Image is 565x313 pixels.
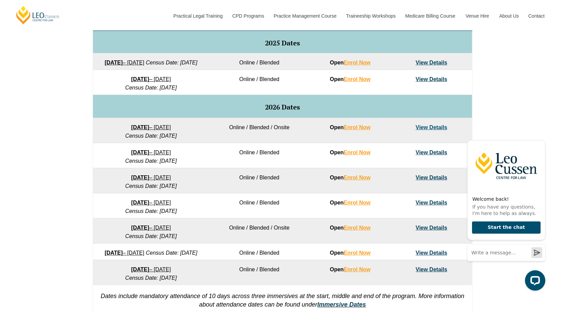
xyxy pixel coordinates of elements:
[105,250,144,256] a: [DATE]– [DATE]
[330,60,371,65] strong: Open
[15,5,60,25] a: [PERSON_NAME] Centre for Law
[341,1,400,31] a: Traineeship Workshops
[344,175,371,180] a: Enrol Now
[209,260,309,285] td: Online / Blended
[416,200,447,206] a: View Details
[125,183,177,189] em: Census Date: [DATE]
[131,200,171,206] a: [DATE]– [DATE]
[344,200,371,206] a: Enrol Now
[209,118,309,143] td: Online / Blended / Onsite
[209,243,309,260] td: Online / Blended
[416,225,447,231] a: View Details
[330,124,371,130] strong: Open
[265,102,300,112] span: 2026 Dates
[330,76,371,82] strong: Open
[462,127,548,296] iframe: LiveChat chat widget
[416,76,447,82] a: View Details
[344,124,371,130] a: Enrol Now
[125,85,177,91] em: Census Date: [DATE]
[105,60,123,65] strong: [DATE]
[209,218,309,243] td: Online / Blended / Onsite
[209,53,309,70] td: Online / Blended
[131,124,171,130] a: [DATE]– [DATE]
[131,150,171,155] a: [DATE]– [DATE]
[131,124,149,130] strong: [DATE]
[317,301,366,308] a: Immersive Dates
[209,193,309,218] td: Online / Blended
[101,293,465,308] em: Dates include mandatory attendance of 10 days across three immersives at the start, middle and en...
[125,275,177,281] em: Census Date: [DATE]
[125,133,177,139] em: Census Date: [DATE]
[131,200,149,206] strong: [DATE]
[209,70,309,95] td: Online / Blended
[344,76,371,82] a: Enrol Now
[416,175,447,180] a: View Details
[265,38,300,47] span: 2025 Dates
[330,150,371,155] strong: Open
[330,200,371,206] strong: Open
[416,267,447,272] a: View Details
[131,175,171,180] a: [DATE]– [DATE]
[344,267,371,272] a: Enrol Now
[344,150,371,155] a: Enrol Now
[460,1,494,31] a: Venue Hire
[416,250,447,256] a: View Details
[168,1,227,31] a: Practical Legal Training
[523,1,550,31] a: Contact
[125,158,177,164] em: Census Date: [DATE]
[131,76,171,82] a: [DATE]– [DATE]
[330,225,371,231] strong: Open
[131,76,149,82] strong: [DATE]
[400,1,460,31] a: Medicare Billing Course
[209,143,309,168] td: Online / Blended
[344,60,371,65] a: Enrol Now
[105,60,144,65] a: [DATE]– [DATE]
[344,250,371,256] a: Enrol Now
[146,60,197,65] em: Census Date: [DATE]
[494,1,523,31] a: About Us
[125,233,177,239] em: Census Date: [DATE]
[416,150,447,155] a: View Details
[131,175,149,180] strong: [DATE]
[330,267,371,272] strong: Open
[344,225,371,231] a: Enrol Now
[131,225,149,231] strong: [DATE]
[131,150,149,155] strong: [DATE]
[227,1,268,31] a: CPD Programs
[416,124,447,130] a: View Details
[131,267,171,272] a: [DATE]– [DATE]
[330,175,371,180] strong: Open
[125,208,177,214] em: Census Date: [DATE]
[269,1,341,31] a: Practice Management Course
[131,267,149,272] strong: [DATE]
[209,168,309,193] td: Online / Blended
[416,60,447,65] a: View Details
[131,225,171,231] a: [DATE]– [DATE]
[146,250,197,256] em: Census Date: [DATE]
[105,250,123,256] strong: [DATE]
[330,250,371,256] strong: Open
